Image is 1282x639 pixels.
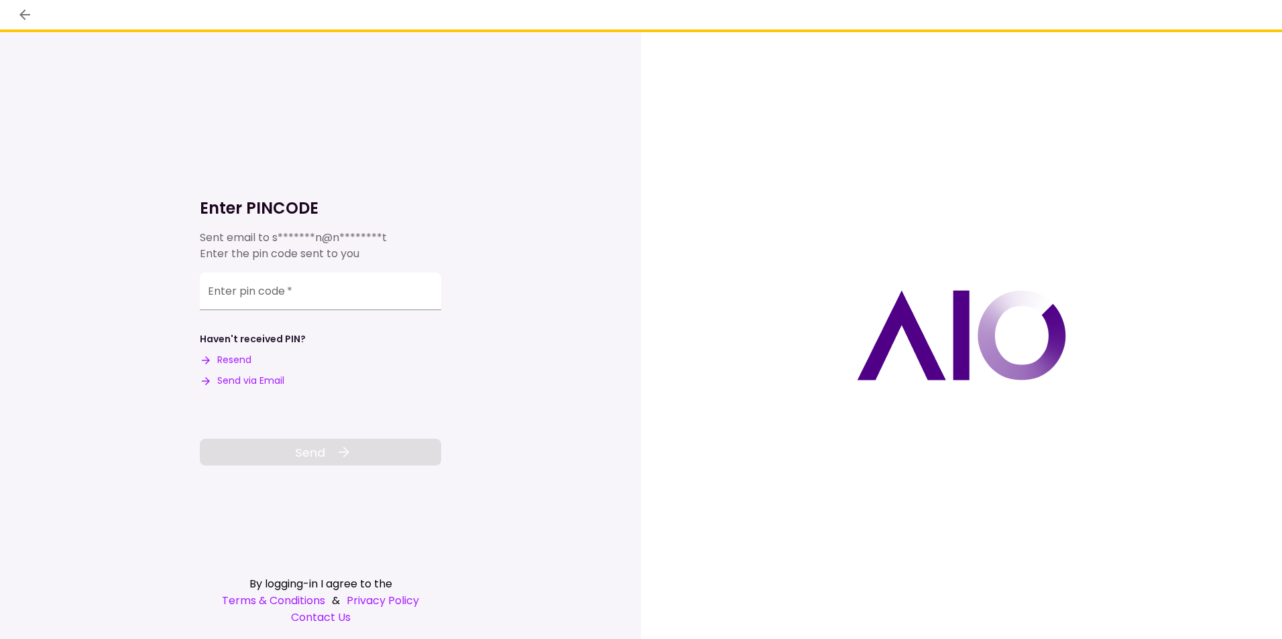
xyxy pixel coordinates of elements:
a: Terms & Conditions [222,592,325,609]
button: back [13,3,36,26]
span: Send [295,443,325,461]
button: Send via Email [200,374,284,388]
h1: Enter PINCODE [200,198,441,219]
img: AIO logo [857,290,1066,380]
div: Haven't received PIN? [200,332,306,346]
a: Privacy Policy [347,592,419,609]
button: Send [200,439,441,466]
div: & [200,592,441,609]
button: Resend [200,353,251,367]
a: Contact Us [200,609,441,626]
div: Sent email to Enter the pin code sent to you [200,230,441,262]
div: By logging-in I agree to the [200,575,441,592]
